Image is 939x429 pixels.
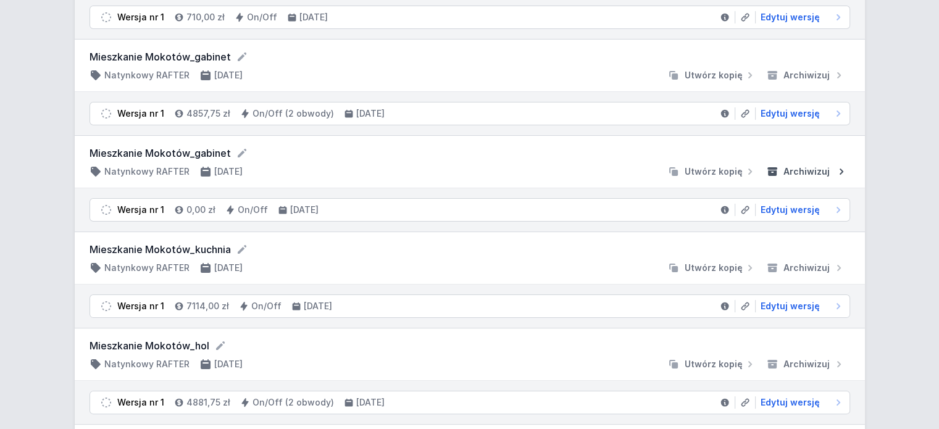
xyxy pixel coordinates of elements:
[761,69,850,81] button: Archiwizuj
[186,11,225,23] h4: 710,00 zł
[662,165,761,178] button: Utwórz kopię
[299,11,328,23] h4: [DATE]
[100,11,112,23] img: draft.svg
[104,69,190,81] h4: Natynkowy RAFTER
[186,204,215,216] h4: 0,00 zł
[214,339,227,352] button: Edytuj nazwę projektu
[214,262,243,274] h4: [DATE]
[104,358,190,370] h4: Natynkowy RAFTER
[356,107,385,120] h4: [DATE]
[756,11,845,23] a: Edytuj wersję
[247,11,277,23] h4: On/Off
[104,262,190,274] h4: Natynkowy RAFTER
[90,49,850,64] form: Mieszkanie Mokotów_gabinet
[304,300,332,312] h4: [DATE]
[186,107,230,120] h4: 4857,75 zł
[761,204,820,216] span: Edytuj wersję
[761,358,850,370] button: Archiwizuj
[236,51,248,63] button: Edytuj nazwę projektu
[214,69,243,81] h4: [DATE]
[761,396,820,409] span: Edytuj wersję
[685,165,743,178] span: Utwórz kopię
[117,107,164,120] div: Wersja nr 1
[783,262,830,274] span: Archiwizuj
[252,107,334,120] h4: On/Off (2 obwody)
[783,358,830,370] span: Archiwizuj
[783,165,830,178] span: Archiwizuj
[90,146,850,160] form: Mieszkanie Mokotów_gabinet
[236,147,248,159] button: Edytuj nazwę projektu
[756,204,845,216] a: Edytuj wersję
[783,69,830,81] span: Archiwizuj
[117,396,164,409] div: Wersja nr 1
[100,300,112,312] img: draft.svg
[685,262,743,274] span: Utwórz kopię
[756,396,845,409] a: Edytuj wersję
[662,358,761,370] button: Utwórz kopię
[685,358,743,370] span: Utwórz kopię
[186,300,229,312] h4: 7114,00 zł
[117,204,164,216] div: Wersja nr 1
[761,165,850,178] button: Archiwizuj
[214,358,243,370] h4: [DATE]
[100,396,112,409] img: draft.svg
[100,204,112,216] img: draft.svg
[662,69,761,81] button: Utwórz kopię
[761,11,820,23] span: Edytuj wersję
[104,165,190,178] h4: Natynkowy RAFTER
[214,165,243,178] h4: [DATE]
[90,338,850,353] form: Mieszkanie Mokotów_hol
[290,204,319,216] h4: [DATE]
[662,262,761,274] button: Utwórz kopię
[761,300,820,312] span: Edytuj wersję
[186,396,230,409] h4: 4881,75 zł
[100,107,112,120] img: draft.svg
[236,243,248,256] button: Edytuj nazwę projektu
[238,204,268,216] h4: On/Off
[756,107,845,120] a: Edytuj wersję
[117,11,164,23] div: Wersja nr 1
[117,300,164,312] div: Wersja nr 1
[761,107,820,120] span: Edytuj wersję
[252,396,334,409] h4: On/Off (2 obwody)
[90,242,850,257] form: Mieszkanie Mokotów_kuchnia
[251,300,282,312] h4: On/Off
[756,300,845,312] a: Edytuj wersję
[356,396,385,409] h4: [DATE]
[761,262,850,274] button: Archiwizuj
[685,69,743,81] span: Utwórz kopię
